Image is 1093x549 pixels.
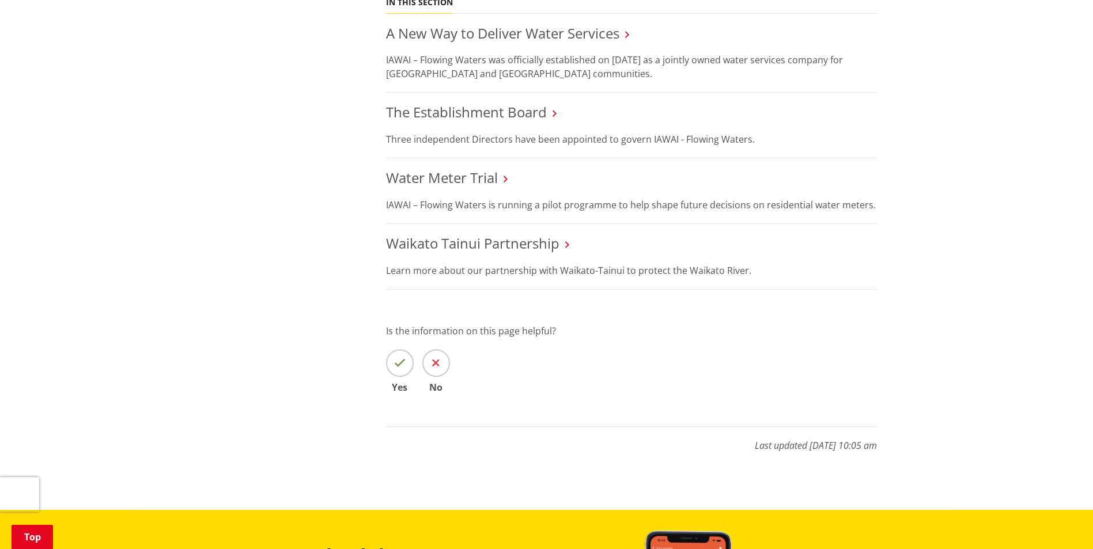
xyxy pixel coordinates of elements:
[386,234,559,253] a: Waikato Tainui Partnership
[386,53,877,81] p: IAWAI – Flowing Waters was officially established on [DATE] as a jointly owned water services com...
[386,198,877,212] p: IAWAI – Flowing Waters is running a pilot programme to help shape future decisions on residential...
[386,383,414,392] span: Yes
[386,324,877,338] p: Is the information on this page helpful?
[1040,501,1081,542] iframe: Messenger Launcher
[386,24,619,43] a: A New Way to Deliver Water Services
[386,132,877,146] p: Three independent Directors have been appointed to govern IAWAI - Flowing Waters.
[386,264,877,277] p: Learn more about our partnership with Waikato-Tainui to protect the Waikato River.
[386,426,877,452] p: Last updated [DATE] 10:05 am
[422,383,450,392] span: No
[12,525,53,549] a: Top
[386,168,498,187] a: Water Meter Trial
[386,102,547,121] a: The Establishment Board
